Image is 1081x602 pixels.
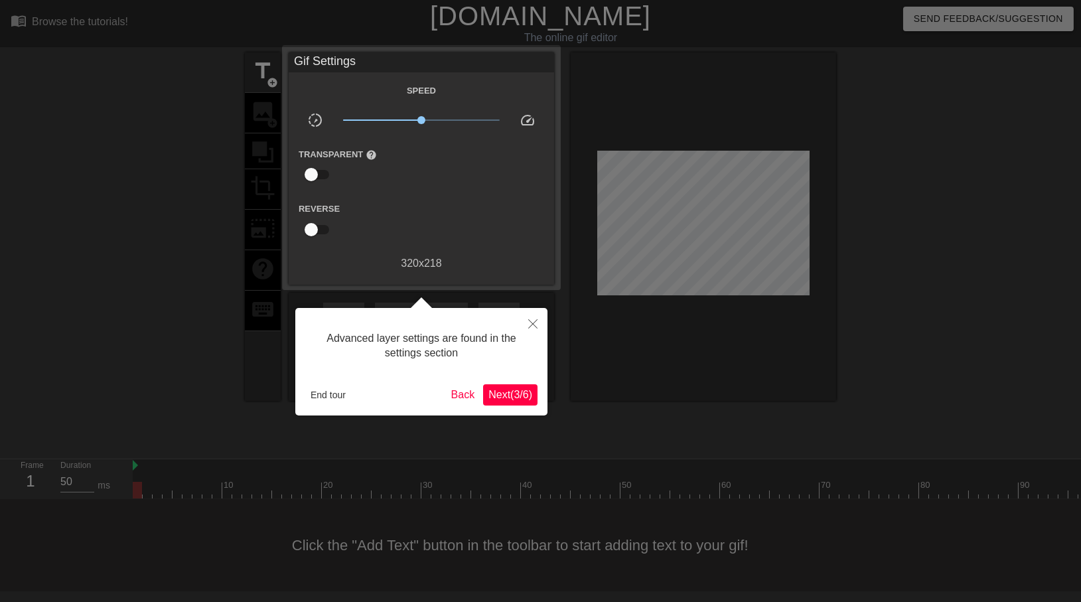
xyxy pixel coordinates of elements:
[305,318,538,374] div: Advanced layer settings are found in the settings section
[483,384,538,406] button: Next
[518,308,547,339] button: Close
[446,384,480,406] button: Back
[305,385,351,405] button: End tour
[488,389,532,400] span: Next ( 3 / 6 )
